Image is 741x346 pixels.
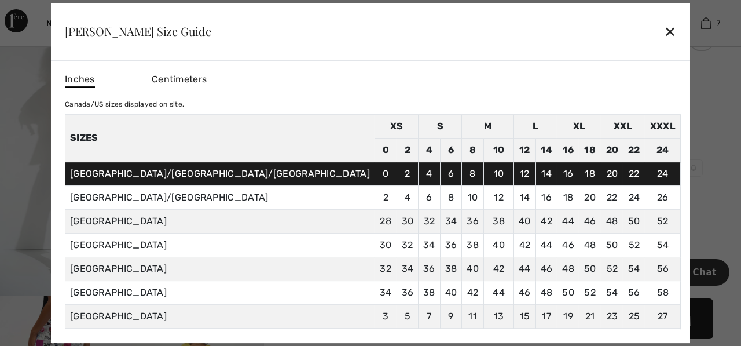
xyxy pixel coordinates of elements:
[462,162,484,185] td: 8
[601,233,623,257] td: 50
[65,304,375,328] td: [GEOGRAPHIC_DATA]
[375,138,397,162] td: 0
[579,162,601,185] td: 18
[623,281,645,304] td: 56
[375,304,397,328] td: 3
[375,233,397,257] td: 30
[557,257,579,281] td: 48
[535,281,557,304] td: 48
[440,138,462,162] td: 6
[65,209,375,233] td: [GEOGRAPHIC_DATA]
[397,233,419,257] td: 32
[65,233,375,257] td: [GEOGRAPHIC_DATA]
[440,233,462,257] td: 36
[514,138,536,162] td: 12
[601,185,623,209] td: 22
[601,281,623,304] td: 54
[535,257,557,281] td: 46
[514,209,536,233] td: 40
[65,72,95,88] span: Inches
[483,162,513,185] td: 10
[601,209,623,233] td: 48
[397,162,419,185] td: 2
[601,304,623,328] td: 23
[557,185,579,209] td: 18
[483,138,513,162] td: 10
[483,185,513,209] td: 12
[623,138,645,162] td: 22
[601,114,645,138] td: XXL
[623,185,645,209] td: 24
[557,114,601,138] td: XL
[65,26,211,37] div: [PERSON_NAME] Size Guide
[375,114,418,138] td: XS
[65,281,375,304] td: [GEOGRAPHIC_DATA]
[623,233,645,257] td: 52
[462,209,484,233] td: 36
[462,257,484,281] td: 40
[601,257,623,281] td: 52
[462,281,484,304] td: 42
[483,233,513,257] td: 40
[483,281,513,304] td: 44
[601,162,623,185] td: 20
[462,304,484,328] td: 11
[440,304,462,328] td: 9
[65,114,375,162] th: Sizes
[440,281,462,304] td: 40
[601,138,623,162] td: 20
[645,209,680,233] td: 52
[397,209,419,233] td: 30
[557,233,579,257] td: 46
[623,209,645,233] td: 50
[462,185,484,209] td: 10
[375,162,397,185] td: 0
[664,19,676,43] div: ✕
[535,185,557,209] td: 16
[557,138,579,162] td: 16
[579,304,601,328] td: 21
[483,209,513,233] td: 38
[65,185,375,209] td: [GEOGRAPHIC_DATA]/[GEOGRAPHIC_DATA]
[419,114,462,138] td: S
[579,233,601,257] td: 48
[557,304,579,328] td: 19
[645,138,680,162] td: 24
[397,138,419,162] td: 2
[535,138,557,162] td: 14
[579,281,601,304] td: 52
[557,209,579,233] td: 44
[645,162,680,185] td: 24
[440,257,462,281] td: 38
[579,257,601,281] td: 50
[514,185,536,209] td: 14
[397,304,419,328] td: 5
[623,257,645,281] td: 54
[419,162,441,185] td: 4
[397,281,419,304] td: 36
[514,281,536,304] td: 46
[419,304,441,328] td: 7
[419,138,441,162] td: 4
[419,281,441,304] td: 38
[535,304,557,328] td: 17
[152,74,207,85] span: Centimeters
[397,185,419,209] td: 4
[462,138,484,162] td: 8
[645,304,680,328] td: 27
[483,257,513,281] td: 42
[557,281,579,304] td: 50
[623,162,645,185] td: 22
[645,114,680,138] td: XXXL
[419,185,441,209] td: 6
[514,162,536,185] td: 12
[579,209,601,233] td: 46
[514,114,557,138] td: L
[483,304,513,328] td: 13
[65,99,681,110] div: Canada/US sizes displayed on site.
[419,257,441,281] td: 36
[645,257,680,281] td: 56
[440,185,462,209] td: 8
[535,209,557,233] td: 42
[462,114,514,138] td: M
